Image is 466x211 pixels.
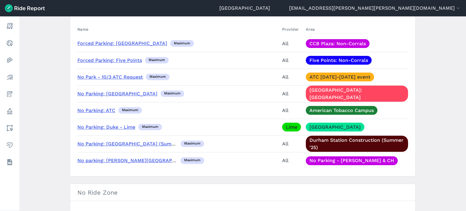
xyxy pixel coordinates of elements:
a: No Park - 10/3 ATC Request [77,74,143,80]
div: maximum [145,57,169,64]
a: No Parking: Duke - Lime [77,124,135,130]
a: [GEOGRAPHIC_DATA] [306,123,364,131]
div: All [282,106,301,115]
div: All [282,39,301,48]
div: maximum [170,40,194,47]
a: Analyze [4,72,15,83]
th: Provider [280,23,303,35]
th: Name [77,23,280,35]
div: maximum [138,124,162,131]
a: No Parking: [GEOGRAPHIC_DATA] (Summer '25 Construction) [77,141,223,147]
a: [GEOGRAPHIC_DATA] [219,5,270,12]
a: No Parking: ATC [77,107,115,113]
a: Report [4,21,15,32]
a: No Parking: [GEOGRAPHIC_DATA] [77,91,157,97]
img: Ride Report [5,4,45,12]
a: ATC [DATE]-[DATE] event [306,73,374,81]
a: Policy [4,106,15,117]
th: Area [303,23,408,35]
div: maximum [181,157,204,164]
a: [GEOGRAPHIC_DATA]: [GEOGRAPHIC_DATA] [306,86,408,102]
a: CCB Plaza: Non-Corrals [306,39,370,48]
a: Health [4,140,15,151]
h3: No Ride Zone [70,184,415,201]
a: Durham Station Construction (Summer '25) [306,136,408,152]
div: maximum [118,107,142,114]
button: [EMAIL_ADDRESS][PERSON_NAME][PERSON_NAME][DOMAIN_NAME] [289,5,461,12]
a: Forced Parking: [GEOGRAPHIC_DATA] [77,40,167,46]
div: All [282,139,301,148]
div: All [282,156,301,165]
a: Five Points: Non-Corrals [306,56,372,65]
a: Areas [4,123,15,134]
div: maximum [181,141,204,147]
div: maximum [146,74,170,80]
div: maximum [160,90,184,97]
div: All [282,89,301,98]
a: Heatmaps [4,55,15,66]
div: All [282,56,301,65]
div: All [282,73,301,81]
a: American Tobacco Campus [306,106,377,115]
a: Datasets [4,157,15,168]
a: Realtime [4,38,15,49]
a: Fees [4,89,15,100]
a: No Parking - [PERSON_NAME] & CH [306,156,398,165]
a: Forced Parking: Five Points [77,57,142,63]
a: Lime [282,123,301,131]
a: No parking: [PERSON_NAME][GEOGRAPHIC_DATA] [GEOGRAPHIC_DATA] [77,158,251,163]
